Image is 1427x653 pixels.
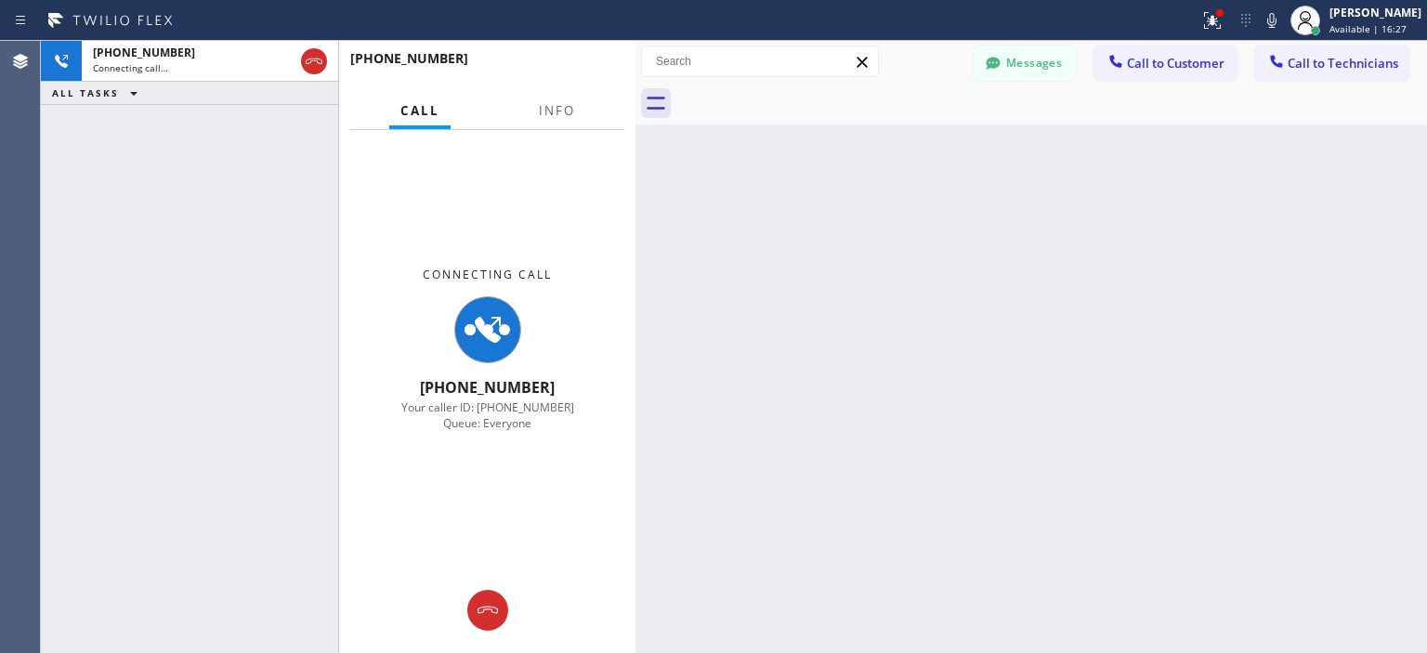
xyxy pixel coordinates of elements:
button: ALL TASKS [41,82,156,104]
span: Call to Technicians [1288,55,1398,72]
button: Call to Technicians [1255,46,1408,81]
button: Hang up [301,48,327,74]
span: Call to Customer [1127,55,1224,72]
div: [PERSON_NAME] [1329,5,1421,20]
span: Available | 16:27 [1329,22,1407,35]
span: Connecting call… [93,61,168,74]
span: ALL TASKS [52,86,119,99]
span: [PHONE_NUMBER] [420,377,555,398]
span: Your caller ID: [PHONE_NUMBER] Queue: Everyone [401,399,574,431]
button: Call [389,93,451,129]
button: Messages [974,46,1076,81]
span: Call [400,102,439,119]
span: Info [539,102,575,119]
span: Connecting Call [423,267,552,282]
input: Search [642,46,878,76]
button: Call to Customer [1094,46,1237,81]
button: Info [528,93,586,129]
button: Hang up [467,590,508,631]
span: [PHONE_NUMBER] [350,49,468,67]
button: Mute [1259,7,1285,33]
span: [PHONE_NUMBER] [93,45,195,60]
